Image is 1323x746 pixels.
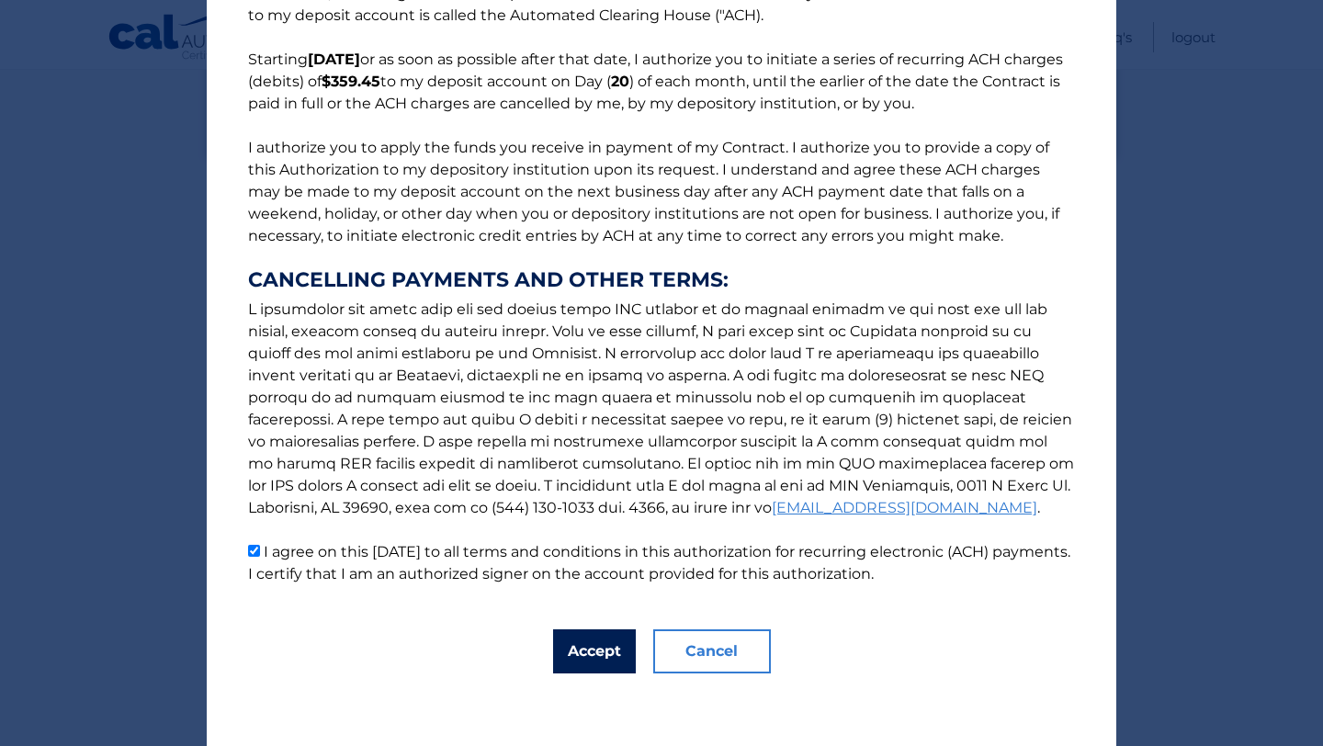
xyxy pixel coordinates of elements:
b: 20 [611,73,629,90]
b: $359.45 [322,73,380,90]
a: [EMAIL_ADDRESS][DOMAIN_NAME] [772,499,1037,516]
button: Cancel [653,629,771,673]
b: [DATE] [308,51,360,68]
label: I agree on this [DATE] to all terms and conditions in this authorization for recurring electronic... [248,543,1070,582]
button: Accept [553,629,636,673]
strong: CANCELLING PAYMENTS AND OTHER TERMS: [248,269,1075,291]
